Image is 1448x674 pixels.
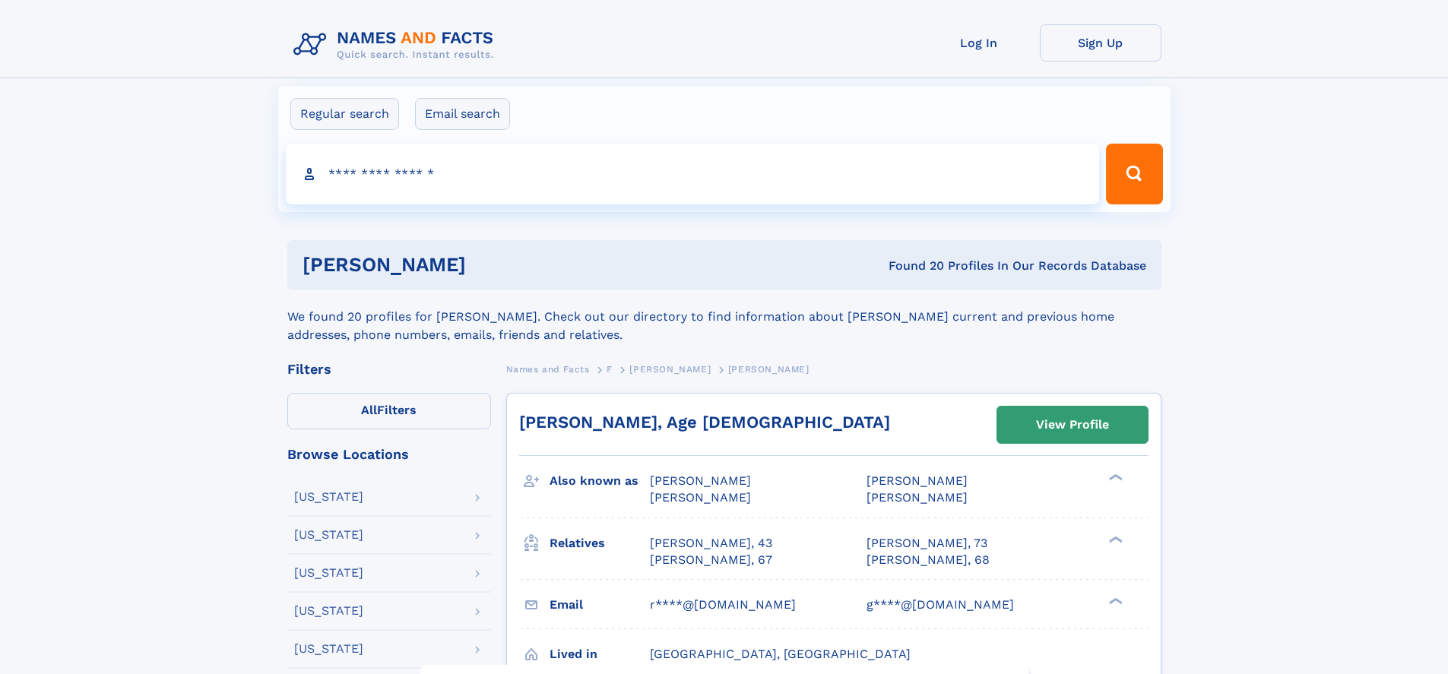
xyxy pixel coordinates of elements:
[918,24,1040,62] a: Log In
[550,468,650,494] h3: Also known as
[1105,596,1123,606] div: ❯
[867,552,990,568] a: [PERSON_NAME], 68
[550,530,650,556] h3: Relatives
[294,605,363,617] div: [US_STATE]
[607,364,613,375] span: F
[287,362,491,376] div: Filters
[287,290,1161,344] div: We found 20 profiles for [PERSON_NAME]. Check out our directory to find information about [PERSON...
[1105,473,1123,483] div: ❯
[294,491,363,503] div: [US_STATE]
[506,359,590,378] a: Names and Facts
[650,535,772,552] a: [PERSON_NAME], 43
[607,359,613,378] a: F
[287,24,506,65] img: Logo Names and Facts
[1105,534,1123,544] div: ❯
[287,448,491,461] div: Browse Locations
[629,359,711,378] a: [PERSON_NAME]
[294,529,363,541] div: [US_STATE]
[550,592,650,618] h3: Email
[519,413,890,432] a: [PERSON_NAME], Age [DEMOGRAPHIC_DATA]
[303,255,677,274] h1: [PERSON_NAME]
[650,552,772,568] a: [PERSON_NAME], 67
[867,535,987,552] a: [PERSON_NAME], 73
[415,98,510,130] label: Email search
[650,490,751,505] span: [PERSON_NAME]
[650,647,911,661] span: [GEOGRAPHIC_DATA], [GEOGRAPHIC_DATA]
[294,643,363,655] div: [US_STATE]
[728,364,810,375] span: [PERSON_NAME]
[1106,144,1162,204] button: Search Button
[294,567,363,579] div: [US_STATE]
[1036,407,1109,442] div: View Profile
[361,403,377,417] span: All
[550,641,650,667] h3: Lived in
[629,364,711,375] span: [PERSON_NAME]
[290,98,399,130] label: Regular search
[867,490,968,505] span: [PERSON_NAME]
[677,258,1146,274] div: Found 20 Profiles In Our Records Database
[287,393,491,429] label: Filters
[286,144,1100,204] input: search input
[1040,24,1161,62] a: Sign Up
[997,407,1148,443] a: View Profile
[867,473,968,488] span: [PERSON_NAME]
[650,473,751,488] span: [PERSON_NAME]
